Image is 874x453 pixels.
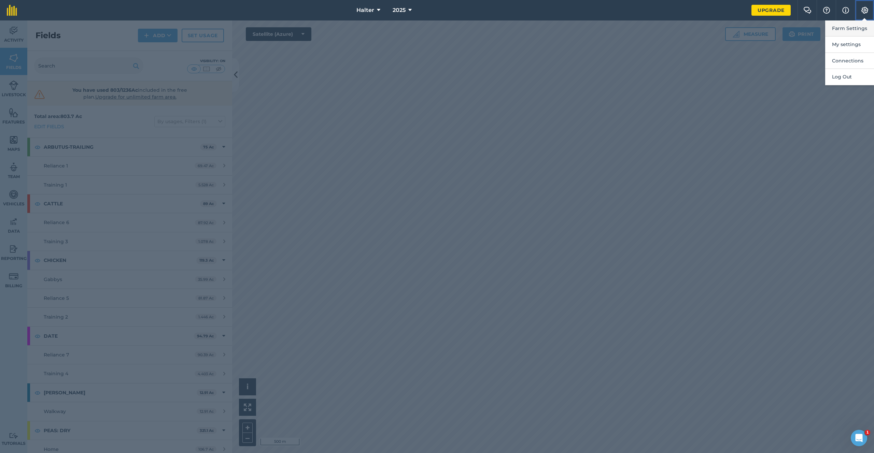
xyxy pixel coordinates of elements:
[842,6,849,14] img: svg+xml;base64,PHN2ZyB4bWxucz0iaHR0cDovL3d3dy53My5vcmcvMjAwMC9zdmciIHdpZHRoPSIxNyIgaGVpZ2h0PSIxNy...
[825,36,874,53] button: My settings
[825,69,874,85] button: Log Out
[865,430,870,435] span: 1
[751,5,791,16] a: Upgrade
[822,7,831,14] img: A question mark icon
[393,6,406,14] span: 2025
[356,6,374,14] span: Halter
[7,5,17,16] img: fieldmargin Logo
[851,430,867,446] iframe: Intercom live chat
[825,53,874,69] button: Connections
[803,7,812,14] img: Two speech bubbles overlapping with the left bubble in the forefront
[861,7,869,14] img: A cog icon
[825,20,874,36] button: Farm Settings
